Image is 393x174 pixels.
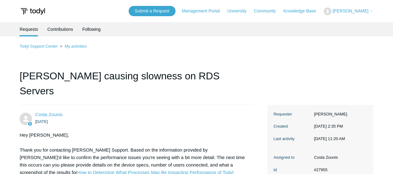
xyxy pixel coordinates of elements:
[35,112,62,117] a: Costa Zounis
[65,44,87,49] a: My activities
[20,44,59,49] li: Todyl Support Center
[333,8,368,13] span: [PERSON_NAME]
[20,6,46,17] img: Todyl Support Center Help Center home page
[59,44,87,49] li: My activities
[227,8,253,14] a: University
[311,111,367,117] dd: [PERSON_NAME]
[35,119,48,124] time: 09/05/2025, 15:21
[20,22,38,36] li: Requests
[254,8,282,14] a: Community
[311,154,367,161] dd: Costa Zounis
[273,123,311,129] dt: Created
[129,6,176,16] a: Submit a Request
[273,111,311,117] dt: Requester
[311,167,367,173] dd: #27955
[82,22,101,36] a: Following
[182,8,226,14] a: Management Portal
[324,7,373,15] button: [PERSON_NAME]
[47,22,73,36] a: Contributions
[20,68,253,105] h1: [PERSON_NAME] causing slowness on RDS Servers
[273,154,311,161] dt: Assigned to
[283,8,322,14] a: Knowledge Base
[314,124,343,129] time: 09/05/2025, 14:35
[273,167,311,173] dt: Id
[20,44,57,49] a: Todyl Support Center
[273,136,311,142] dt: Last activity
[314,136,345,141] time: 10/05/2025, 11:20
